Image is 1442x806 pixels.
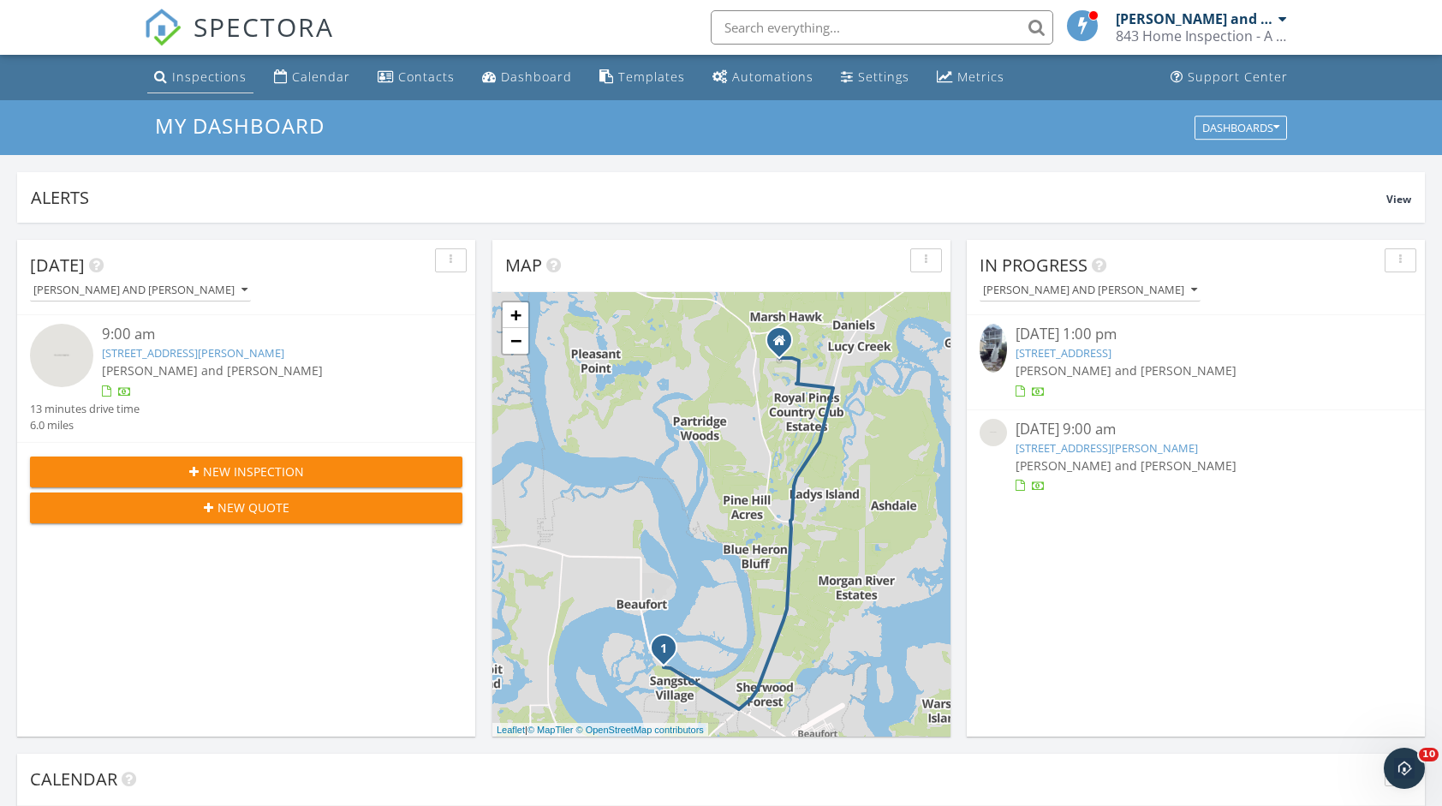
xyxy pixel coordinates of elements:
div: 116 White Hall Dr, Beaufort, SC 29907 [664,648,674,658]
a: Leaflet [497,725,525,735]
div: Settings [858,69,909,85]
span: [PERSON_NAME] and [PERSON_NAME] [1016,362,1236,379]
div: [PERSON_NAME] and [PERSON_NAME] [983,284,1197,296]
div: Contacts [398,69,455,85]
img: 9522045%2Fcover_photos%2FGlAMGpkpv6Vkc4ANIB5l%2Fsmall.jpeg [980,324,1007,373]
a: SPECTORA [144,23,334,59]
div: 843 Home Inspection - A division of Diakon Services Group Incorporated [1116,27,1287,45]
div: 13 minutes drive time [30,401,140,417]
a: 9:00 am [STREET_ADDRESS][PERSON_NAME] [PERSON_NAME] and [PERSON_NAME] 13 minutes drive time 6.0 m... [30,324,462,433]
span: Calendar [30,767,117,791]
span: Map [505,254,542,277]
div: 6.0 miles [30,417,140,433]
div: [PERSON_NAME] and [PERSON_NAME] [33,284,247,296]
div: | [492,723,708,737]
img: streetview [30,324,93,387]
span: 10 [1419,748,1439,761]
a: Zoom out [503,328,528,354]
button: [PERSON_NAME] and [PERSON_NAME] [980,279,1201,302]
span: View [1386,192,1411,206]
button: New Quote [30,493,462,523]
a: [DATE] 9:00 am [STREET_ADDRESS][PERSON_NAME] [PERSON_NAME] and [PERSON_NAME] [980,419,1412,495]
div: Metrics [957,69,1004,85]
a: Support Center [1164,62,1295,93]
a: Templates [593,62,692,93]
span: SPECTORA [194,9,334,45]
span: [PERSON_NAME] and [PERSON_NAME] [102,362,323,379]
span: New Inspection [203,463,304,481]
div: [PERSON_NAME] and [PERSON_NAME] [1116,10,1274,27]
img: The Best Home Inspection Software - Spectora [144,9,182,46]
div: Dashboard [501,69,572,85]
div: Templates [618,69,685,85]
iframe: Intercom live chat [1384,748,1425,789]
input: Search everything... [711,10,1053,45]
span: My Dashboard [155,111,325,140]
div: Automations [732,69,813,85]
a: Inspections [147,62,253,93]
a: [STREET_ADDRESS] [1016,345,1111,361]
div: Calendar [292,69,350,85]
button: Dashboards [1195,116,1287,140]
button: New Inspection [30,457,462,487]
a: Automations (Basic) [706,62,820,93]
a: [DATE] 1:00 pm [STREET_ADDRESS] [PERSON_NAME] and [PERSON_NAME] [980,324,1412,400]
a: [STREET_ADDRESS][PERSON_NAME] [102,345,284,361]
a: [STREET_ADDRESS][PERSON_NAME] [1016,440,1198,456]
a: Zoom in [503,302,528,328]
div: Alerts [31,186,1386,209]
img: streetview [980,419,1007,446]
a: Calendar [267,62,357,93]
span: In Progress [980,254,1087,277]
a: © MapTiler [527,725,574,735]
a: Metrics [930,62,1011,93]
div: [DATE] 1:00 pm [1016,324,1376,345]
button: [PERSON_NAME] and [PERSON_NAME] [30,279,251,302]
div: Support Center [1188,69,1288,85]
a: Contacts [371,62,462,93]
span: New Quote [217,499,289,516]
div: 39 Francis Marion Circle, Beaufort SC 29907 [779,340,790,350]
a: © OpenStreetMap contributors [576,725,704,735]
span: [PERSON_NAME] and [PERSON_NAME] [1016,457,1236,474]
a: Settings [834,62,916,93]
div: Inspections [172,69,247,85]
div: [DATE] 9:00 am [1016,419,1376,440]
div: 9:00 am [102,324,426,345]
a: Dashboard [475,62,579,93]
div: Dashboards [1202,122,1279,134]
i: 1 [660,643,667,655]
span: [DATE] [30,254,85,277]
